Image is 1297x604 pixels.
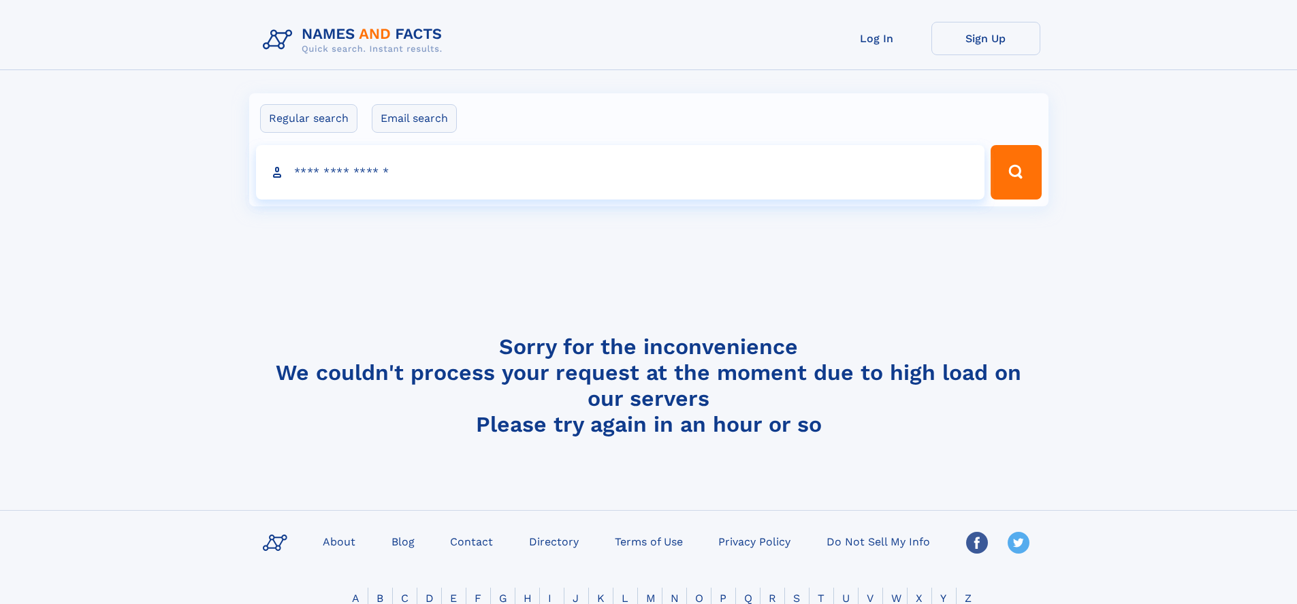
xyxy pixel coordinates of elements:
button: Search Button [991,145,1041,200]
img: Logo Names and Facts [257,22,453,59]
img: Twitter [1008,532,1029,554]
a: Do Not Sell My Info [821,531,935,551]
input: search input [256,145,985,200]
a: Privacy Policy [713,531,796,551]
a: Directory [524,531,584,551]
a: Blog [386,531,420,551]
a: Terms of Use [609,531,688,551]
a: Sign Up [931,22,1040,55]
label: Regular search [260,104,357,133]
a: Contact [445,531,498,551]
a: Log In [822,22,931,55]
label: Email search [372,104,457,133]
h4: Sorry for the inconvenience We couldn't process your request at the moment due to high load on ou... [257,334,1040,437]
img: Facebook [966,532,988,554]
a: About [317,531,361,551]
